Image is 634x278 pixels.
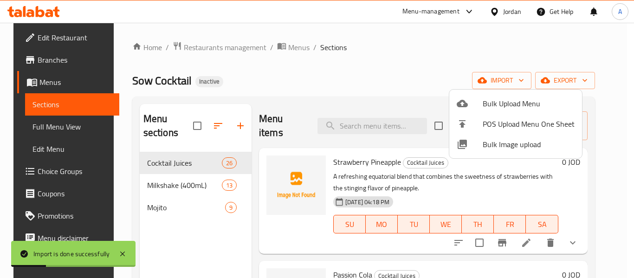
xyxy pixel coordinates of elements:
div: Import is done successfully [33,249,110,259]
li: Upload bulk menu [449,93,582,114]
li: POS Upload Menu One Sheet [449,114,582,134]
span: POS Upload Menu One Sheet [483,118,575,129]
span: Bulk Image upload [483,139,575,150]
span: Bulk Upload Menu [483,98,575,109]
